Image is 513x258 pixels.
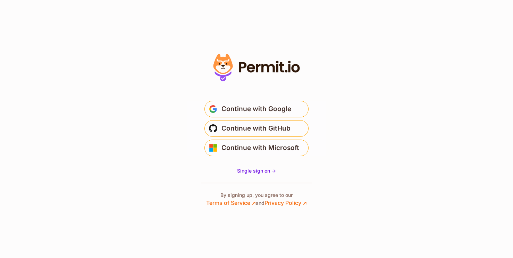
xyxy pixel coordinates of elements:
p: By signing up, you agree to our and [206,192,307,207]
button: Continue with Microsoft [204,140,309,156]
button: Continue with Google [204,101,309,117]
span: Single sign on -> [237,168,276,174]
span: Continue with Google [221,103,291,115]
a: Privacy Policy ↗ [264,199,307,206]
a: Terms of Service ↗ [206,199,256,206]
span: Continue with Microsoft [221,142,299,153]
span: Continue with GitHub [221,123,291,134]
button: Continue with GitHub [204,120,309,137]
a: Single sign on -> [237,167,276,174]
